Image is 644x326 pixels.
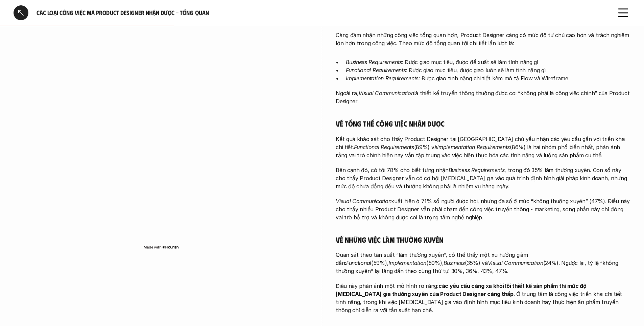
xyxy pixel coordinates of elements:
p: Điều này phản ánh một mô hình rõ ràng: . Ở trung tâm là công việc triển khai chi tiết tính năng, ... [336,282,630,314]
em: Business [444,260,465,266]
p: xuất hiện ở 71% số người được hỏi, nhưng đa số ở mức “không thường xuyên” (47%). Điều này cho thấ... [336,197,630,221]
p: Ngoài ra, là thiết kế truyền thông thường được coi “không phải là công việc chính” của Product De... [336,89,630,105]
em: Visual Communication [358,90,414,97]
p: : Được giao mục tiêu, được đề xuất sẽ làm tính năng gì [346,58,630,66]
h5: Về những việc làm thường xuyên [336,235,630,244]
em: Visual Communication [487,260,543,266]
em: Visual Communication [336,198,391,205]
em: Functional Requirements [346,67,406,74]
h5: Về tổng thể công việc nhận được [336,119,630,128]
img: Made with Flourish [143,244,179,250]
em: Functional [346,260,371,266]
em: Functional Requirements [354,144,414,151]
em: Business Requirements [346,59,402,65]
p: : Được giao tính năng chi tiết kèm mô tả Flow và Wireframe [346,74,630,82]
em: Business Requirements [448,167,504,173]
em: Implementation Requirements [346,75,419,82]
p: Kết quả khảo sát cho thấy Product Designer tại [GEOGRAPHIC_DATA] chủ yếu nhận các yêu cầu gắn với... [336,135,630,159]
strong: các yêu cầu càng xa khỏi lõi thiết kế sản phẩm thì mức độ [MEDICAL_DATA] gia thường xuyên của Pro... [336,282,588,297]
em: Implementation [388,260,426,266]
p: Càng đảm nhận những công việc tổng quan hơn, Product Designer càng có mức độ tự chủ cao hơn và tr... [336,31,630,47]
h6: Các loại công việc mà Product Designer nhận được - Tổng quan [37,9,607,17]
p: : Được giao mục tiêu, được giao luôn sẽ làm tính năng gì [346,66,630,74]
em: Implementation Requirements [437,144,510,151]
p: Bên cạnh đó, có tới 78% cho biết từng nhận , trong đó 35% làm thường xuyên. Con số này cho thấy P... [336,166,630,190]
p: Quan sát theo tần suất “làm thường xuyên”, có thể thấy một xu hướng giảm dần: (59%), (50%), (35%)... [336,251,630,275]
iframe: Interactive or visual content [14,40,308,243]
